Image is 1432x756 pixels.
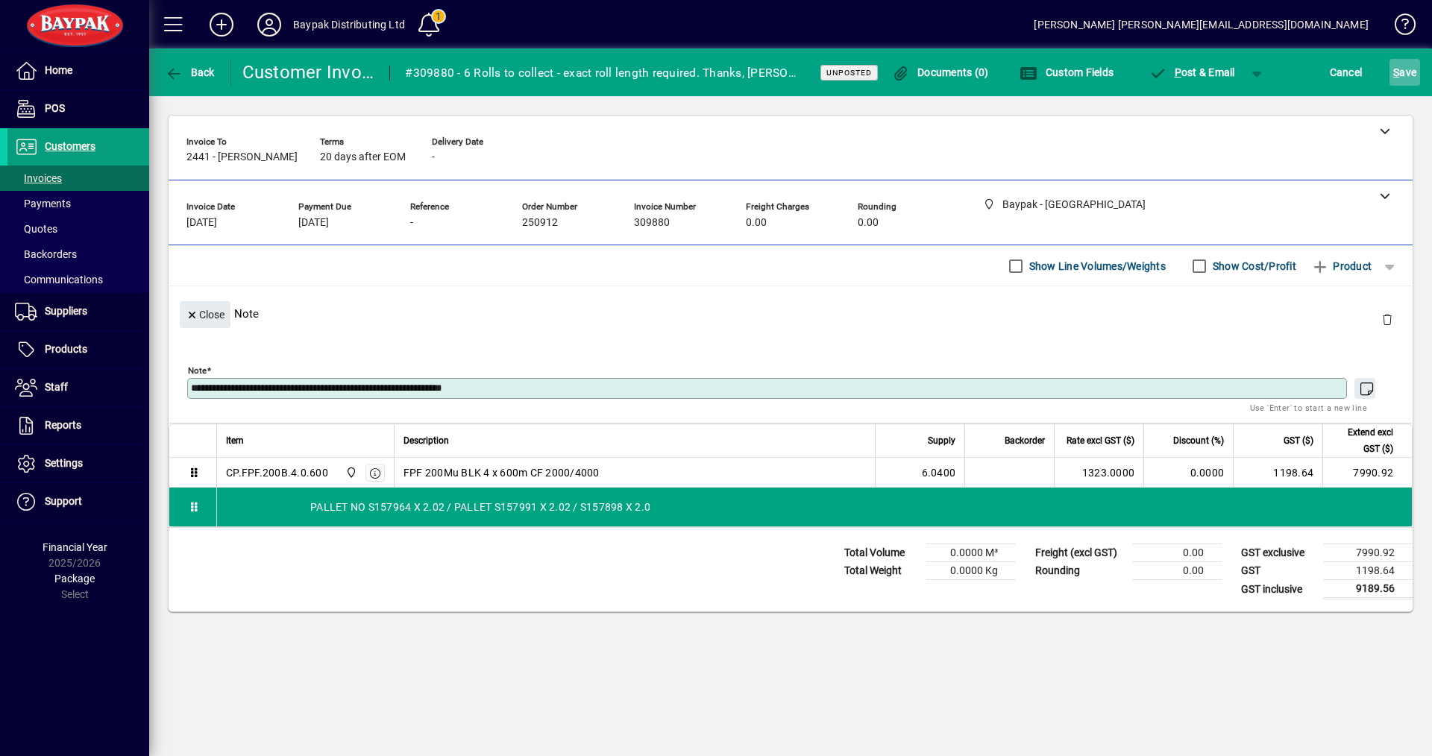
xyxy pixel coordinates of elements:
[7,369,149,406] a: Staff
[1234,544,1323,562] td: GST exclusive
[1332,424,1393,457] span: Extend excl GST ($)
[298,217,329,229] span: [DATE]
[245,11,293,38] button: Profile
[1175,66,1181,78] span: P
[1034,13,1369,37] div: [PERSON_NAME] [PERSON_NAME][EMAIL_ADDRESS][DOMAIN_NAME]
[405,61,802,85] div: #309880 - 6 Rolls to collect - exact roll length required. Thanks, [PERSON_NAME]
[320,151,406,163] span: 20 days after EOM
[922,465,956,480] span: 6.0400
[45,64,72,76] span: Home
[1369,301,1405,337] button: Delete
[522,217,558,229] span: 250912
[1141,59,1243,86] button: Post & Email
[217,488,1412,526] div: PALLET NO S157964 X 2.02 / PALLET S157991 X 2.02 / S157898 X 2.0
[7,216,149,242] a: Quotes
[1389,59,1420,86] button: Save
[45,381,68,393] span: Staff
[1005,432,1045,449] span: Backorder
[837,562,926,580] td: Total Weight
[7,166,149,191] a: Invoices
[1132,562,1222,580] td: 0.00
[45,140,95,152] span: Customers
[45,102,65,114] span: POS
[226,432,244,449] span: Item
[1028,544,1132,562] td: Freight (excl GST)
[1026,259,1166,274] label: Show Line Volumes/Weights
[1064,465,1134,480] div: 1323.0000
[7,52,149,89] a: Home
[7,407,149,444] a: Reports
[7,90,149,127] a: POS
[7,483,149,520] a: Support
[7,445,149,482] a: Settings
[198,11,245,38] button: Add
[1311,254,1372,278] span: Product
[188,365,207,376] mat-label: Note
[1326,59,1366,86] button: Cancel
[15,274,103,286] span: Communications
[403,432,449,449] span: Description
[928,432,955,449] span: Supply
[1149,66,1235,78] span: ost & Email
[1210,259,1296,274] label: Show Cost/Profit
[15,248,77,260] span: Backorders
[54,573,95,585] span: Package
[1384,3,1413,51] a: Knowledge Base
[161,59,219,86] button: Back
[432,151,435,163] span: -
[7,191,149,216] a: Payments
[45,495,82,507] span: Support
[186,217,217,229] span: [DATE]
[1393,66,1399,78] span: S
[1393,60,1416,84] span: ave
[892,66,989,78] span: Documents (0)
[180,301,230,328] button: Close
[1323,580,1413,599] td: 9189.56
[7,293,149,330] a: Suppliers
[165,66,215,78] span: Back
[15,198,71,210] span: Payments
[7,267,149,292] a: Communications
[7,242,149,267] a: Backorders
[858,217,879,229] span: 0.00
[926,544,1016,562] td: 0.0000 M³
[7,331,149,368] a: Products
[926,562,1016,580] td: 0.0000 Kg
[186,151,298,163] span: 2441 - [PERSON_NAME]
[746,217,767,229] span: 0.00
[45,457,83,469] span: Settings
[1028,562,1132,580] td: Rounding
[1322,458,1412,488] td: 7990.92
[45,419,81,431] span: Reports
[1323,544,1413,562] td: 7990.92
[403,465,600,480] span: FPF 200Mu BLK 4 x 600m CF 2000/4000
[1369,312,1405,326] app-page-header-button: Delete
[149,59,231,86] app-page-header-button: Back
[410,217,413,229] span: -
[1067,432,1134,449] span: Rate excl GST ($)
[837,544,926,562] td: Total Volume
[1250,399,1367,416] mat-hint: Use 'Enter' to start a new line
[1234,580,1323,599] td: GST inclusive
[342,464,359,481] span: Baypak - Onekawa
[176,307,234,321] app-page-header-button: Close
[45,305,87,317] span: Suppliers
[293,13,405,37] div: Baypak Distributing Ltd
[15,172,62,184] span: Invoices
[1233,458,1322,488] td: 1198.64
[826,68,872,78] span: Unposted
[1330,60,1363,84] span: Cancel
[45,343,87,355] span: Products
[634,217,670,229] span: 309880
[1284,432,1313,449] span: GST ($)
[15,223,57,235] span: Quotes
[1143,458,1233,488] td: 0.0000
[1234,562,1323,580] td: GST
[888,59,993,86] button: Documents (0)
[169,286,1413,341] div: Note
[1016,59,1117,86] button: Custom Fields
[1304,253,1379,280] button: Product
[1020,66,1114,78] span: Custom Fields
[186,303,224,327] span: Close
[226,465,328,480] div: CP.FPF.200B.4.0.600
